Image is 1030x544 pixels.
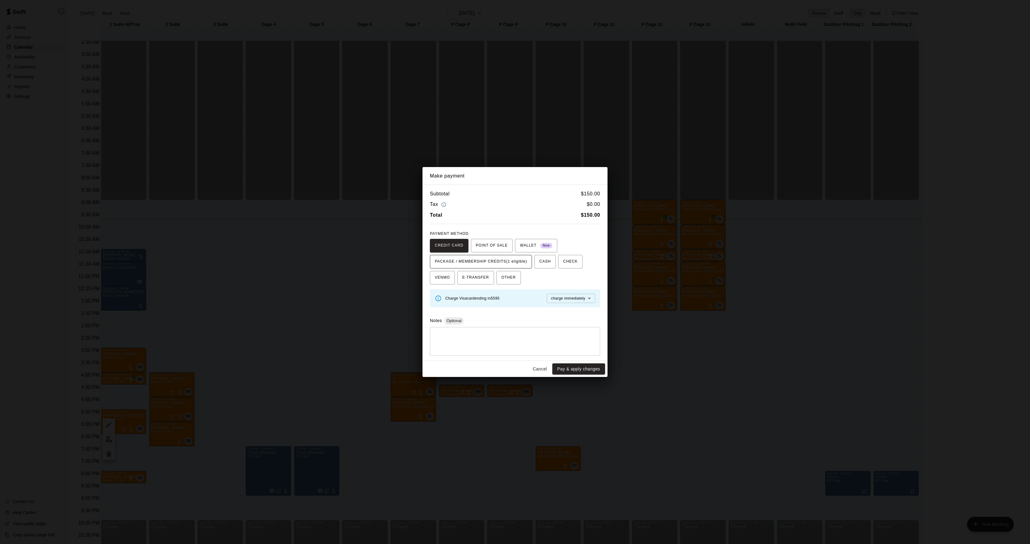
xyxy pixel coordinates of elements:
[435,241,463,251] span: CREDIT CARD
[430,318,442,323] label: Notes
[430,212,442,218] b: Total
[515,239,557,252] button: WALLET New
[430,271,455,284] button: VENMO
[520,241,552,251] span: WALLET
[430,239,468,252] button: CREDIT CARD
[496,271,521,284] button: OTHER
[587,200,600,209] h6: $ 0.00
[471,239,513,252] button: POINT OF SALE
[540,242,552,250] span: New
[476,241,508,251] span: POINT OF SALE
[430,255,532,268] button: PACKAGE / MEMBERSHIP CREDITS(1 eligible)
[581,190,600,198] h6: $ 150.00
[530,363,550,375] button: Cancel
[534,255,556,268] button: CASH
[551,296,585,301] span: charge immediately
[539,257,551,267] span: CASH
[457,271,494,284] button: E-TRANSFER
[422,167,608,185] h2: Make payment
[430,190,450,198] h6: Subtotal
[430,200,448,209] h6: Tax
[445,296,500,301] span: Charge Visa card ending in 5595
[558,255,583,268] button: CHECK
[444,318,464,323] span: Optional
[430,231,468,236] span: PAYMENT METHOD
[462,273,489,283] span: E-TRANSFER
[552,363,605,375] button: Pay & apply changes
[435,273,450,283] span: VENMO
[501,273,516,283] span: OTHER
[581,212,600,218] b: $ 150.00
[435,257,527,267] span: PACKAGE / MEMBERSHIP CREDITS (1 eligible)
[563,257,578,267] span: CHECK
